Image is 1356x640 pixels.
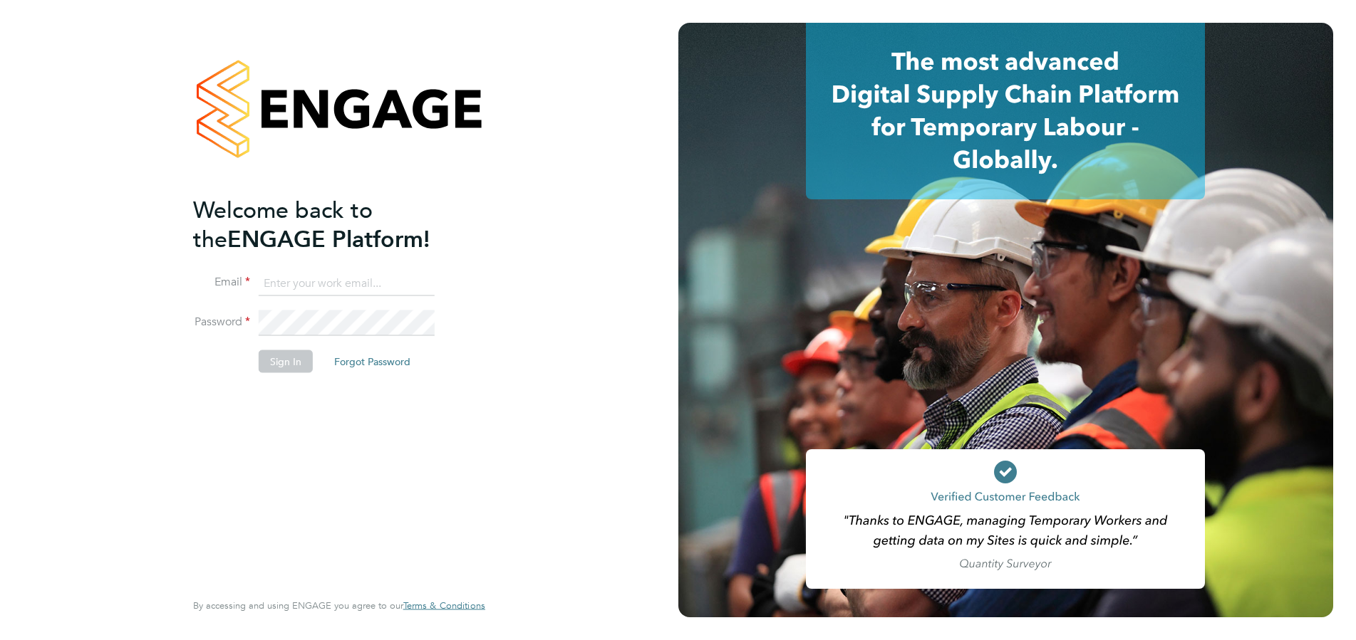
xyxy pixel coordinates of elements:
button: Forgot Password [323,350,422,373]
span: Welcome back to the [193,196,373,253]
h2: ENGAGE Platform! [193,195,471,253]
input: Enter your work email... [259,271,435,296]
span: Terms & Conditions [403,599,485,612]
span: By accessing and using ENGAGE you agree to our [193,599,485,612]
label: Email [193,275,250,290]
a: Terms & Conditions [403,600,485,612]
button: Sign In [259,350,313,373]
label: Password [193,315,250,330]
